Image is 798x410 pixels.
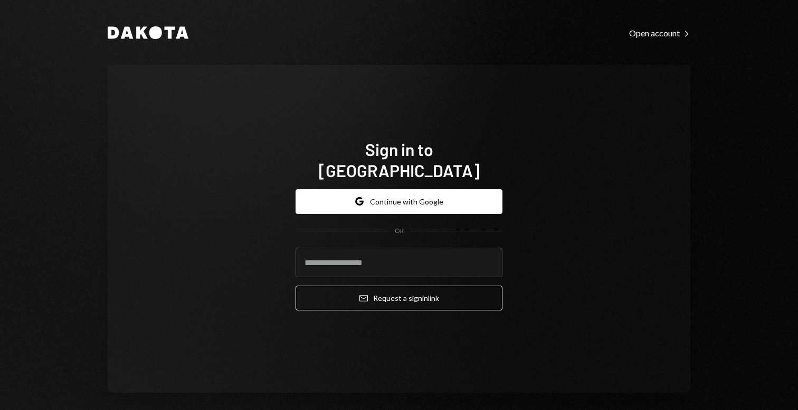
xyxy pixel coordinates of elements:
div: Open account [629,28,690,38]
h1: Sign in to [GEOGRAPHIC_DATA] [296,139,502,181]
button: Request a signinlink [296,286,502,310]
a: Open account [629,27,690,38]
div: OR [395,227,404,236]
button: Continue with Google [296,189,502,214]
